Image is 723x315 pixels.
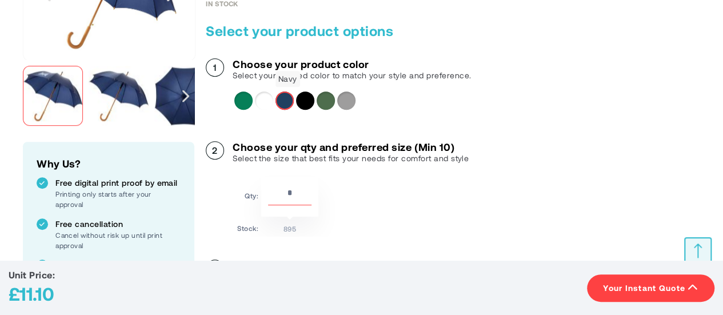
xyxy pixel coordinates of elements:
[603,282,685,294] span: Your Instant Quote
[55,218,181,230] p: Free cancellation
[89,66,149,126] img: 19547959_kfgvg2nxvcov6eit.jpg
[233,141,469,153] h3: Choose your qty and preferred size (Min 10)
[233,153,469,164] p: Select the size that best fits your needs for comfort and style
[234,91,253,110] div: Green
[237,177,258,217] td: Qty:
[177,60,194,131] div: Next
[55,189,181,209] p: Printing only starts after your approval
[55,230,181,250] p: Cancel without risk up until print approval
[206,22,700,40] h2: Select your product options
[237,220,258,234] td: Stock:
[278,74,297,84] div: Navy
[275,91,294,110] div: Navy
[261,220,318,234] td: 895
[37,155,181,172] h2: Why Us?
[154,66,214,126] img: 19547959_f1_snj0dl59ce0hawmc.jpg
[23,66,83,126] img: 19547959_sp_y1_4gtpjtoxvdymwa6y.jpg
[337,91,355,110] div: Grey
[233,58,471,70] h3: Choose your product color
[55,260,181,271] p: No hidden charges
[9,281,55,306] div: £11.10
[9,269,55,280] span: Unit Price:
[296,91,314,110] div: Solid black
[255,91,273,110] div: White
[233,260,700,271] h3: Choose print options & position
[233,70,471,81] p: Select your desired color to match your style and preference.
[55,177,181,189] p: Free digital print proof by email
[317,91,335,110] div: Forest green
[587,274,714,302] button: Your Instant Quote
